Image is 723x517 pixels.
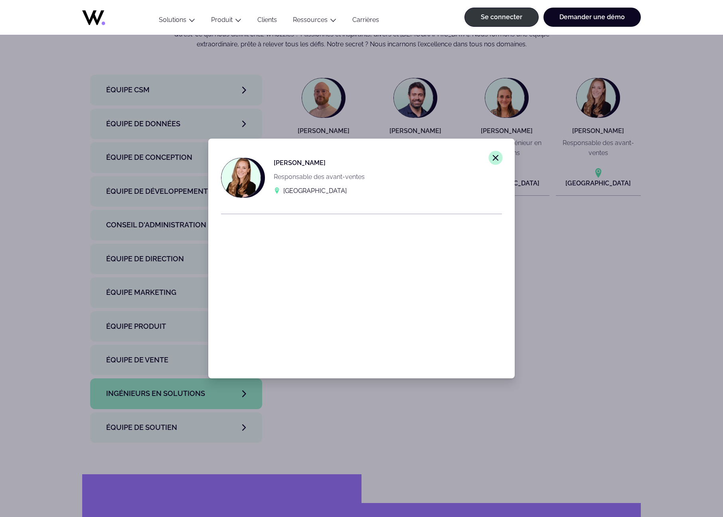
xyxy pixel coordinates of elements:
button: Produit [203,16,249,27]
a: Se connecter [464,8,539,27]
a: Ressources [293,16,328,24]
button: Ressources [285,16,344,27]
font: Solutions [159,16,186,24]
a: Clients [249,16,285,27]
font: [PERSON_NAME] [274,159,326,167]
font: Carrières [352,16,379,24]
font: Clients [257,16,277,24]
button: Solutions [151,16,203,27]
a: Carrières [344,16,387,27]
iframe: Chatbot [670,464,712,506]
img: Vanessa FIERES [221,158,261,197]
font: Se connecter [481,13,522,21]
font: [GEOGRAPHIC_DATA] [283,187,347,195]
a: Produit [211,16,233,24]
a: Demander une démo [543,8,641,27]
font: Responsable des avant-ventes [274,173,365,181]
font: Demander une démo [559,13,625,21]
